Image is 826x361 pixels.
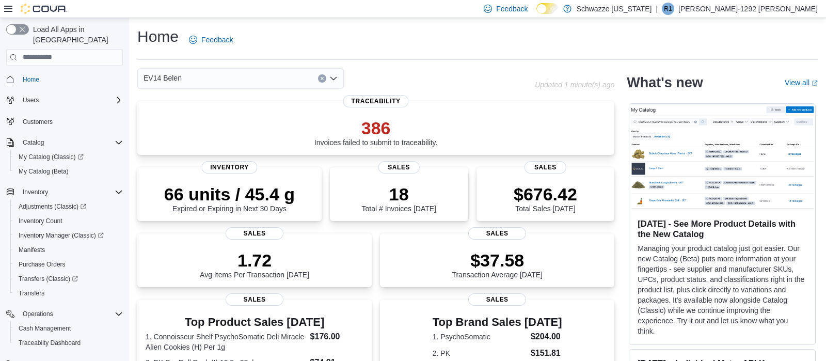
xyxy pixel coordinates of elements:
[19,246,45,254] span: Manifests
[678,3,818,15] p: [PERSON_NAME]-1292 [PERSON_NAME]
[19,73,43,86] a: Home
[14,165,73,178] a: My Catalog (Beta)
[2,185,127,199] button: Inventory
[536,3,558,14] input: Dark Mode
[638,243,807,336] p: Managing your product catalog just got easier. Our new Catalog (Beta) puts more information at yo...
[19,94,123,106] span: Users
[23,188,48,196] span: Inventory
[19,186,52,198] button: Inventory
[318,74,326,83] button: Clear input
[19,186,123,198] span: Inventory
[19,289,44,297] span: Transfers
[433,316,562,328] h3: Top Brand Sales [DATE]
[514,184,577,205] p: $676.42
[525,161,566,174] span: Sales
[202,161,257,174] span: Inventory
[577,3,652,15] p: Schwazze [US_STATE]
[19,217,62,225] span: Inventory Count
[14,273,123,285] span: Transfers (Classic)
[200,250,309,279] div: Avg Items Per Transaction [DATE]
[21,4,67,14] img: Cova
[514,184,577,213] div: Total Sales [DATE]
[226,293,283,306] span: Sales
[164,184,295,213] div: Expired or Expiring in Next 30 Days
[10,228,127,243] a: Inventory Manager (Classic)
[496,4,528,14] span: Feedback
[144,72,182,84] span: EV14 Belen
[2,93,127,107] button: Users
[19,308,57,320] button: Operations
[19,260,66,269] span: Purchase Orders
[23,75,39,84] span: Home
[19,202,86,211] span: Adjustments (Classic)
[10,243,127,257] button: Manifests
[362,184,436,205] p: 18
[535,81,614,89] p: Updated 1 minute(s) ago
[14,200,123,213] span: Adjustments (Classic)
[200,250,309,271] p: 1.72
[23,310,53,318] span: Operations
[164,184,295,205] p: 66 units / 45.4 g
[329,74,338,83] button: Open list of options
[29,24,123,45] span: Load All Apps in [GEOGRAPHIC_DATA]
[10,272,127,286] a: Transfers (Classic)
[531,331,562,343] dd: $204.00
[10,257,127,272] button: Purchase Orders
[23,118,53,126] span: Customers
[10,321,127,336] button: Cash Management
[627,74,703,91] h2: What's new
[14,165,123,178] span: My Catalog (Beta)
[14,258,123,271] span: Purchase Orders
[137,26,179,47] h1: Home
[14,151,88,163] a: My Catalog (Classic)
[146,332,306,352] dt: 1. Connoisseur Shelf PsychoSomatic Deli Miracle Alien Cookies (H) Per 1g
[314,118,438,138] p: 386
[2,72,127,87] button: Home
[14,287,123,300] span: Transfers
[201,35,233,45] span: Feedback
[185,29,237,50] a: Feedback
[23,96,39,104] span: Users
[10,336,127,350] button: Traceabilty Dashboard
[433,348,527,358] dt: 2. PK
[812,80,818,86] svg: External link
[310,331,364,343] dd: $176.00
[146,316,363,328] h3: Top Product Sales [DATE]
[14,287,49,300] a: Transfers
[531,347,562,359] dd: $151.81
[19,115,123,128] span: Customers
[664,3,672,15] span: R1
[19,116,57,128] a: Customers
[19,339,81,347] span: Traceabilty Dashboard
[14,229,123,242] span: Inventory Manager (Classic)
[14,273,82,285] a: Transfers (Classic)
[10,199,127,214] a: Adjustments (Classic)
[2,114,127,129] button: Customers
[14,200,90,213] a: Adjustments (Classic)
[10,286,127,301] button: Transfers
[19,324,71,333] span: Cash Management
[23,138,44,147] span: Catalog
[343,95,409,107] span: Traceability
[433,332,527,342] dt: 1. PsychoSomatic
[14,244,123,256] span: Manifests
[362,184,436,213] div: Total # Invoices [DATE]
[14,229,108,242] a: Inventory Manager (Classic)
[226,227,283,240] span: Sales
[19,231,104,240] span: Inventory Manager (Classic)
[19,167,69,176] span: My Catalog (Beta)
[19,308,123,320] span: Operations
[19,275,78,283] span: Transfers (Classic)
[314,118,438,147] div: Invoices failed to submit to traceability.
[638,218,807,239] h3: [DATE] - See More Product Details with the New Catalog
[468,227,526,240] span: Sales
[19,73,123,86] span: Home
[10,150,127,164] a: My Catalog (Classic)
[14,322,123,335] span: Cash Management
[19,153,84,161] span: My Catalog (Classic)
[452,250,543,271] p: $37.58
[2,135,127,150] button: Catalog
[468,293,526,306] span: Sales
[14,337,85,349] a: Traceabilty Dashboard
[19,94,43,106] button: Users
